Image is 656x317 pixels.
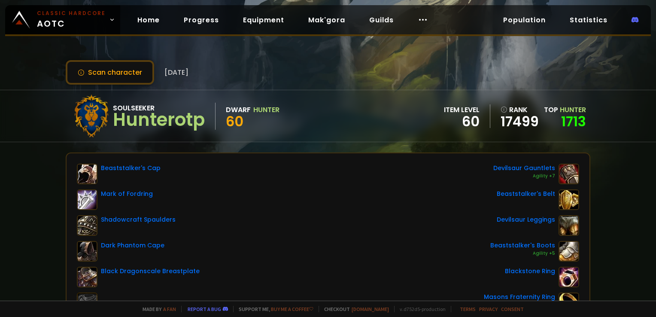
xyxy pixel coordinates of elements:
[66,60,154,85] button: Scan character
[77,267,97,287] img: item-15050
[559,267,579,287] img: item-17713
[484,293,555,302] div: Masons Fraternity Ring
[493,173,555,180] div: Agility +7
[559,164,579,184] img: item-15063
[5,5,120,34] a: Classic HardcoreAOTC
[113,103,205,113] div: Soulseeker
[37,9,106,30] span: AOTC
[444,115,480,128] div: 60
[188,306,221,312] a: Report a bug
[497,215,555,224] div: Devilsaur Leggings
[253,104,279,115] div: Hunter
[177,11,226,29] a: Progress
[544,104,586,115] div: Top
[233,306,313,312] span: Support me,
[559,241,579,262] img: item-16675
[490,241,555,250] div: Beaststalker's Boots
[505,267,555,276] div: Blackstone Ring
[362,11,401,29] a: Guilds
[501,104,539,115] div: rank
[101,241,164,250] div: Dark Phantom Cape
[101,164,161,173] div: Beaststalker's Cap
[501,306,524,312] a: Consent
[559,215,579,236] img: item-15062
[493,164,555,173] div: Devilsaur Gauntlets
[77,189,97,210] img: item-15411
[226,112,243,131] span: 60
[559,189,579,210] img: item-16680
[560,105,586,115] span: Hunter
[301,11,352,29] a: Mak'gora
[496,11,553,29] a: Population
[501,115,539,128] a: 17499
[444,104,480,115] div: item level
[101,189,153,198] div: Mark of Fordring
[77,164,97,184] img: item-16677
[77,241,97,262] img: item-13122
[77,215,97,236] img: item-16708
[101,215,176,224] div: Shadowcraft Spaulders
[236,11,291,29] a: Equipment
[561,112,586,131] a: 1713
[226,104,251,115] div: Dwarf
[394,306,446,312] span: v. d752d5 - production
[352,306,389,312] a: [DOMAIN_NAME]
[101,267,200,276] div: Black Dragonscale Breastplate
[131,11,167,29] a: Home
[563,11,614,29] a: Statistics
[37,9,106,17] small: Classic Hardcore
[460,306,476,312] a: Terms
[271,306,313,312] a: Buy me a coffee
[490,250,555,257] div: Agility +5
[319,306,389,312] span: Checkout
[163,306,176,312] a: a fan
[479,306,498,312] a: Privacy
[113,113,205,126] div: Hunterotp
[164,67,188,78] span: [DATE]
[137,306,176,312] span: Made by
[497,189,555,198] div: Beaststalker's Belt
